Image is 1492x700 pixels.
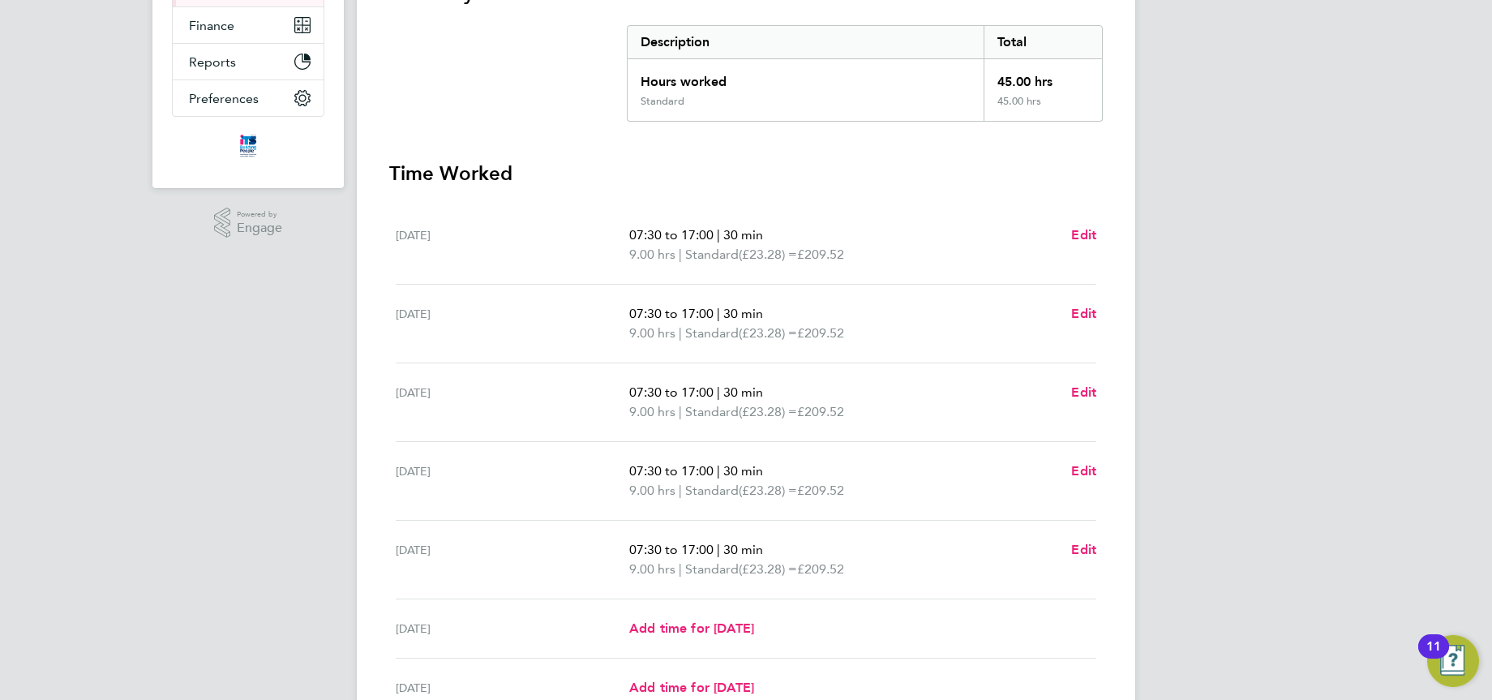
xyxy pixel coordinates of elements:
span: | [679,247,682,262]
span: | [679,404,682,419]
a: Edit [1071,462,1096,481]
span: Edit [1071,463,1096,479]
a: Go to home page [172,133,324,159]
span: Preferences [189,91,259,106]
span: £209.52 [797,325,844,341]
div: Standard [641,95,684,108]
div: [DATE] [396,462,629,500]
span: Standard [685,560,739,579]
span: | [717,542,720,557]
span: Standard [685,245,739,264]
span: (£23.28) = [739,247,797,262]
a: Edit [1071,304,1096,324]
span: (£23.28) = [739,483,797,498]
span: 07:30 to 17:00 [629,542,714,557]
a: Powered byEngage [214,208,283,238]
span: 9.00 hrs [629,247,675,262]
span: Add time for [DATE] [629,621,754,636]
img: itsconstruction-logo-retina.png [237,133,259,159]
span: | [717,227,720,243]
a: Edit [1071,225,1096,245]
div: 45.00 hrs [984,95,1102,121]
span: (£23.28) = [739,561,797,577]
span: | [717,463,720,479]
span: 30 min [723,384,763,400]
button: Preferences [173,80,324,116]
div: Hours worked [628,59,984,95]
span: Edit [1071,306,1096,321]
span: Finance [189,18,234,33]
div: Total [984,26,1102,58]
span: Edit [1071,542,1096,557]
div: 45.00 hrs [984,59,1102,95]
button: Open Resource Center, 11 new notifications [1427,635,1479,687]
span: Edit [1071,227,1096,243]
span: (£23.28) = [739,325,797,341]
span: | [717,384,720,400]
h3: Time Worked [389,161,1103,187]
div: 11 [1426,646,1441,668]
span: £209.52 [797,247,844,262]
div: [DATE] [396,540,629,579]
div: [DATE] [396,225,629,264]
span: £209.52 [797,404,844,419]
span: Powered by [237,208,282,221]
span: 30 min [723,306,763,321]
span: (£23.28) = [739,404,797,419]
span: Reports [189,54,236,70]
span: | [679,561,682,577]
a: Add time for [DATE] [629,619,754,638]
div: Description [628,26,984,58]
span: 9.00 hrs [629,561,675,577]
span: 07:30 to 17:00 [629,463,714,479]
span: Standard [685,481,739,500]
span: £209.52 [797,561,844,577]
span: | [717,306,720,321]
a: Edit [1071,540,1096,560]
span: Add time for [DATE] [629,680,754,695]
span: 9.00 hrs [629,483,675,498]
span: 30 min [723,463,763,479]
span: 30 min [723,227,763,243]
div: [DATE] [396,678,629,698]
span: 07:30 to 17:00 [629,306,714,321]
span: 30 min [723,542,763,557]
button: Finance [173,7,324,43]
span: Engage [237,221,282,235]
span: Standard [685,402,739,422]
div: [DATE] [396,383,629,422]
span: 9.00 hrs [629,404,675,419]
a: Edit [1071,383,1096,402]
span: | [679,325,682,341]
span: £209.52 [797,483,844,498]
span: 07:30 to 17:00 [629,384,714,400]
a: Add time for [DATE] [629,678,754,698]
span: Standard [685,324,739,343]
span: 07:30 to 17:00 [629,227,714,243]
span: Edit [1071,384,1096,400]
button: Reports [173,44,324,79]
div: [DATE] [396,304,629,343]
span: | [679,483,682,498]
span: 9.00 hrs [629,325,675,341]
div: [DATE] [396,619,629,638]
div: Summary [627,25,1103,122]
